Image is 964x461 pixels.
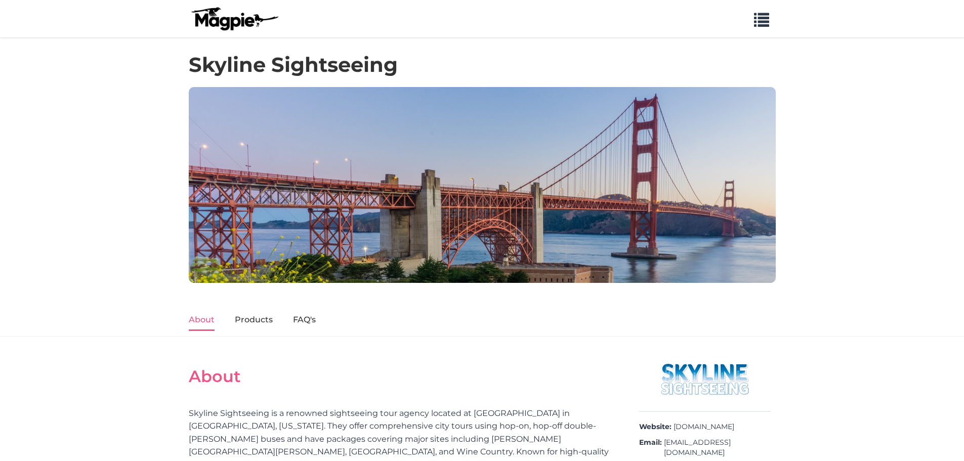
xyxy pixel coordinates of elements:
[189,53,398,77] h1: Skyline Sightseeing
[639,422,672,432] strong: Website:
[235,310,273,331] a: Products
[189,7,280,31] img: logo-ab69f6fb50320c5b225c76a69d11143b.png
[189,87,776,283] img: Skyline Sightseeing banner
[189,367,614,386] h2: About
[293,310,316,331] a: FAQ's
[639,438,662,448] strong: Email:
[654,362,756,396] img: Skyline Sightseeing logo
[674,422,734,432] a: [DOMAIN_NAME]
[664,438,771,457] a: [EMAIL_ADDRESS][DOMAIN_NAME]
[189,310,215,331] a: About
